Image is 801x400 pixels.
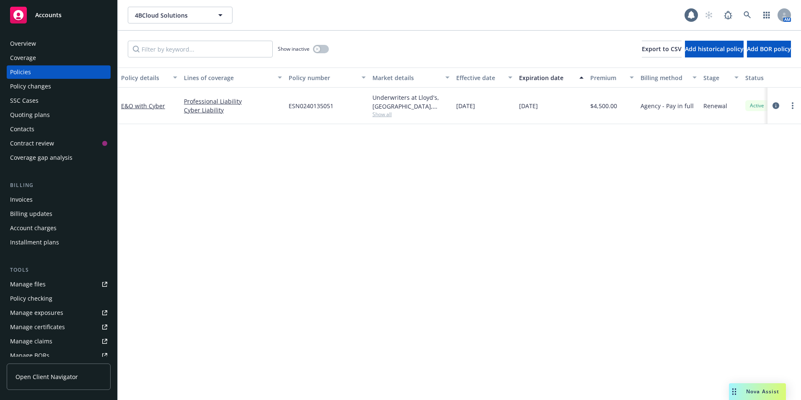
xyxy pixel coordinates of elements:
[10,108,50,122] div: Quoting plans
[685,41,744,57] button: Add historical policy
[7,137,111,150] a: Contract review
[121,102,165,110] a: E&O with Cyber
[289,101,333,110] span: ESN0240135051
[729,383,739,400] div: Drag to move
[10,335,52,348] div: Manage claims
[745,73,796,82] div: Status
[747,45,791,53] span: Add BOR policy
[10,207,52,221] div: Billing updates
[788,101,798,111] a: more
[10,94,39,107] div: SSC Cases
[10,193,33,206] div: Invoices
[7,94,111,107] a: SSC Cases
[10,122,34,136] div: Contacts
[771,101,781,111] a: circleInformation
[746,388,779,395] span: Nova Assist
[453,68,516,88] button: Effective date
[135,11,207,20] span: 4BCloud Solutions
[184,106,282,114] a: Cyber Liability
[7,108,111,122] a: Quoting plans
[10,349,49,362] div: Manage BORs
[641,73,687,82] div: Billing method
[7,236,111,249] a: Installment plans
[7,266,111,274] div: Tools
[10,151,72,164] div: Coverage gap analysis
[685,45,744,53] span: Add historical policy
[369,68,453,88] button: Market details
[590,73,625,82] div: Premium
[7,3,111,27] a: Accounts
[7,292,111,305] a: Policy checking
[642,45,682,53] span: Export to CSV
[121,73,168,82] div: Policy details
[184,73,273,82] div: Lines of coverage
[35,12,62,18] span: Accounts
[7,335,111,348] a: Manage claims
[641,101,694,110] span: Agency - Pay in full
[10,80,51,93] div: Policy changes
[703,73,729,82] div: Stage
[739,7,756,23] a: Search
[519,73,574,82] div: Expiration date
[7,65,111,79] a: Policies
[10,51,36,65] div: Coverage
[7,320,111,334] a: Manage certificates
[16,372,78,381] span: Open Client Navigator
[10,278,46,291] div: Manage files
[7,122,111,136] a: Contacts
[7,207,111,221] a: Billing updates
[128,7,233,23] button: 4BCloud Solutions
[184,97,282,106] a: Professional Liability
[7,37,111,50] a: Overview
[7,278,111,291] a: Manage files
[7,51,111,65] a: Coverage
[747,41,791,57] button: Add BOR policy
[10,137,54,150] div: Contract review
[642,41,682,57] button: Export to CSV
[278,45,310,52] span: Show inactive
[7,80,111,93] a: Policy changes
[10,236,59,249] div: Installment plans
[703,101,727,110] span: Renewal
[749,102,765,109] span: Active
[128,41,273,57] input: Filter by keyword...
[7,349,111,362] a: Manage BORs
[7,151,111,164] a: Coverage gap analysis
[516,68,587,88] button: Expiration date
[7,306,111,319] a: Manage exposures
[590,101,617,110] span: $4,500.00
[10,65,31,79] div: Policies
[700,68,742,88] button: Stage
[519,101,538,110] span: [DATE]
[729,383,786,400] button: Nova Assist
[118,68,181,88] button: Policy details
[456,73,503,82] div: Effective date
[285,68,369,88] button: Policy number
[10,221,57,235] div: Account charges
[456,101,475,110] span: [DATE]
[758,7,775,23] a: Switch app
[372,111,450,118] span: Show all
[181,68,285,88] button: Lines of coverage
[7,193,111,206] a: Invoices
[700,7,717,23] a: Start snowing
[10,306,63,319] div: Manage exposures
[7,181,111,190] div: Billing
[587,68,637,88] button: Premium
[10,320,65,334] div: Manage certificates
[720,7,736,23] a: Report a Bug
[637,68,700,88] button: Billing method
[289,73,357,82] div: Policy number
[7,221,111,235] a: Account charges
[372,93,450,111] div: Underwriters at Lloyd's, [GEOGRAPHIC_DATA], [PERSON_NAME] of London, CRC Group
[372,73,440,82] div: Market details
[10,37,36,50] div: Overview
[10,292,52,305] div: Policy checking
